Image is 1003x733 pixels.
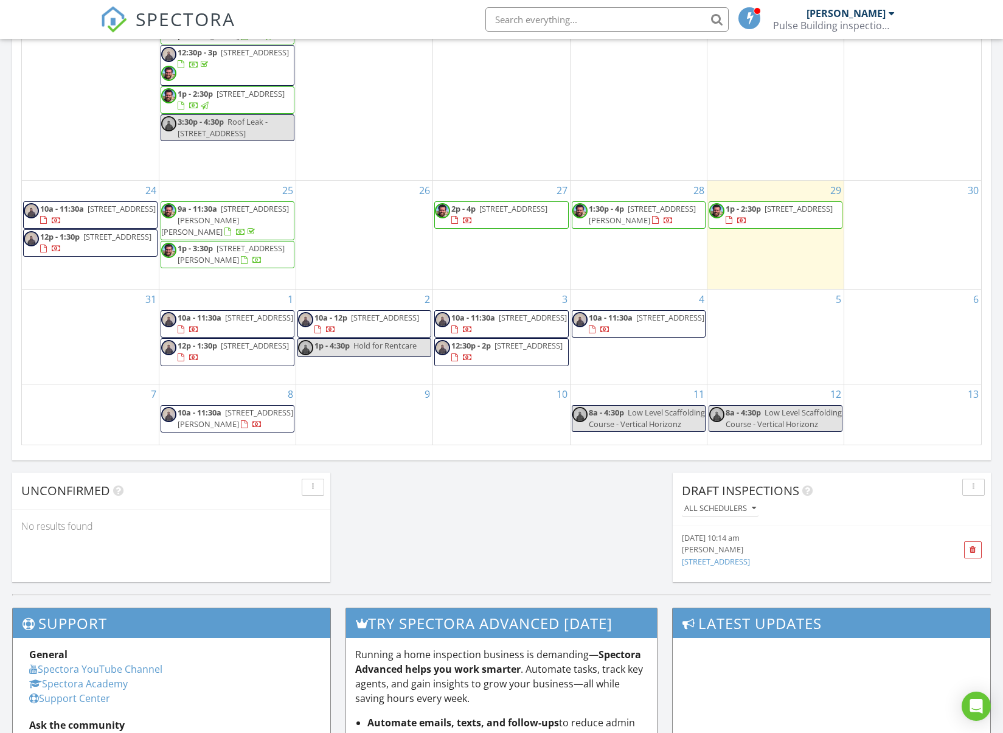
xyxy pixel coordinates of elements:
a: 9a - 11:30a [STREET_ADDRESS][PERSON_NAME][PERSON_NAME] [161,203,289,237]
a: 12:30p - 3p [STREET_ADDRESS] [161,45,294,85]
strong: Automate emails, texts, and follow-ups [367,716,559,729]
td: Go to September 4, 2025 [570,289,707,384]
span: [STREET_ADDRESS] [479,203,547,214]
a: Go to September 6, 2025 [971,290,981,309]
img: profile_photo_cropped_v2.jpg [709,203,724,218]
a: 10a - 11:30a [STREET_ADDRESS] [23,201,158,229]
div: No results found [12,510,330,543]
a: 12:30p - 2p [STREET_ADDRESS] [434,338,568,366]
div: [PERSON_NAME] [682,544,932,555]
img: iszac_profile_photo.jpg [161,312,176,327]
td: Go to September 12, 2025 [707,384,844,444]
img: iszac_profile_photo.jpg [161,407,176,422]
a: Go to August 30, 2025 [965,181,981,200]
img: iszac_profile_photo.jpg [161,47,176,62]
a: 10a - 11:30a [STREET_ADDRESS] [161,310,294,338]
a: 2p - 4p [STREET_ADDRESS] [434,201,568,229]
span: 1p - 2:30p [178,88,213,99]
a: Spectora Academy [29,677,128,690]
h3: Latest Updates [673,608,990,638]
div: Open Intercom Messenger [962,692,991,721]
td: Go to August 29, 2025 [707,180,844,289]
div: All schedulers [684,504,756,513]
a: Go to September 3, 2025 [560,290,570,309]
td: Go to August 24, 2025 [22,180,159,289]
span: [STREET_ADDRESS] [225,312,293,323]
a: Go to September 13, 2025 [965,384,981,404]
td: Go to September 9, 2025 [296,384,433,444]
img: profile_photo_cropped_v2.jpg [572,203,588,218]
span: 10a - 11:30a [451,312,495,323]
span: [STREET_ADDRESS] [221,47,289,58]
span: [STREET_ADDRESS] [221,340,289,351]
a: 12p - 1:30p [STREET_ADDRESS] [40,231,151,254]
span: [STREET_ADDRESS][PERSON_NAME] [178,243,285,265]
a: 12:30p - 3p [STREET_ADDRESS] [178,47,289,69]
td: Go to September 7, 2025 [22,384,159,444]
a: 12p - 1:30p [STREET_ADDRESS] [161,338,294,366]
a: 2p - 4p [STREET_ADDRESS] [451,203,547,226]
img: iszac_profile_photo.jpg [435,312,450,327]
a: Go to September 5, 2025 [833,290,844,309]
p: Running a home inspection business is demanding— . Automate tasks, track key agents, and gain ins... [355,647,647,706]
span: 12p - 1:30p [40,231,80,242]
a: Go to September 1, 2025 [285,290,296,309]
span: [STREET_ADDRESS] [765,203,833,214]
input: Search everything... [485,7,729,32]
h3: Try spectora advanced [DATE] [346,608,656,638]
h3: Support [13,608,330,638]
img: iszac_profile_photo.jpg [24,231,39,246]
a: Go to September 8, 2025 [285,384,296,404]
td: Go to August 27, 2025 [433,180,570,289]
img: iszac_profile_photo.jpg [572,312,588,327]
a: Go to September 11, 2025 [691,384,707,404]
a: 1:30p - 4p [STREET_ADDRESS][PERSON_NAME] [589,203,696,226]
a: 12p - 1:30p [STREET_ADDRESS] [23,229,158,257]
a: 1p - 2:30p [STREET_ADDRESS] [709,201,842,229]
a: 1p - 2:30p [STREET_ADDRESS] [726,203,833,226]
a: Go to August 24, 2025 [143,181,159,200]
td: Go to September 5, 2025 [707,289,844,384]
a: SPECTORA [100,16,235,42]
td: Go to September 2, 2025 [296,289,433,384]
a: Go to August 26, 2025 [417,181,432,200]
img: profile_photo_cropped_v2.jpg [161,243,176,258]
a: 10a - 11:30a [STREET_ADDRESS] [178,312,293,335]
span: [STREET_ADDRESS] [495,340,563,351]
a: Spectora YouTube Channel [29,662,162,676]
td: Go to September 13, 2025 [844,384,981,444]
span: Roof Leak - [STREET_ADDRESS] [178,116,268,139]
span: 1p - 2:30p [726,203,761,214]
span: [STREET_ADDRESS] [217,88,285,99]
span: 8a - 4:30p [726,407,761,418]
span: Unconfirmed [21,482,110,499]
a: Go to August 31, 2025 [143,290,159,309]
span: [STREET_ADDRESS] [499,312,567,323]
img: profile_photo_cropped_v2.jpg [161,66,176,81]
span: 3:30p - 4:30p [178,116,224,127]
td: Go to August 28, 2025 [570,180,707,289]
a: 12:30p - 2p [STREET_ADDRESS] [451,340,563,363]
a: 10a - 11:30a [STREET_ADDRESS][PERSON_NAME] [178,407,293,429]
a: Go to September 12, 2025 [828,384,844,404]
td: Go to September 8, 2025 [159,384,296,444]
span: 10a - 11:30a [589,312,633,323]
span: Low Level Scaffolding Course - Vertical Horizonz [589,407,705,429]
a: Go to September 10, 2025 [554,384,570,404]
a: Go to August 29, 2025 [828,181,844,200]
a: 1p - 2:30p [STREET_ADDRESS] [161,86,294,114]
td: Go to August 30, 2025 [844,180,981,289]
td: Go to August 31, 2025 [22,289,159,384]
a: [STREET_ADDRESS] [682,556,750,567]
img: iszac_profile_photo.jpg [298,312,313,327]
a: 12p - 1:30p [STREET_ADDRESS] [178,340,289,363]
a: 10a - 11:30a [STREET_ADDRESS] [434,310,568,338]
a: 10a - 11:30a [STREET_ADDRESS] [572,310,706,338]
span: 1:30p - 4p [589,203,624,214]
a: Support Center [29,692,110,705]
button: All schedulers [682,501,758,517]
span: [STREET_ADDRESS] [351,312,419,323]
span: 10a - 11:30a [178,407,221,418]
a: Go to August 27, 2025 [554,181,570,200]
td: Go to September 10, 2025 [433,384,570,444]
